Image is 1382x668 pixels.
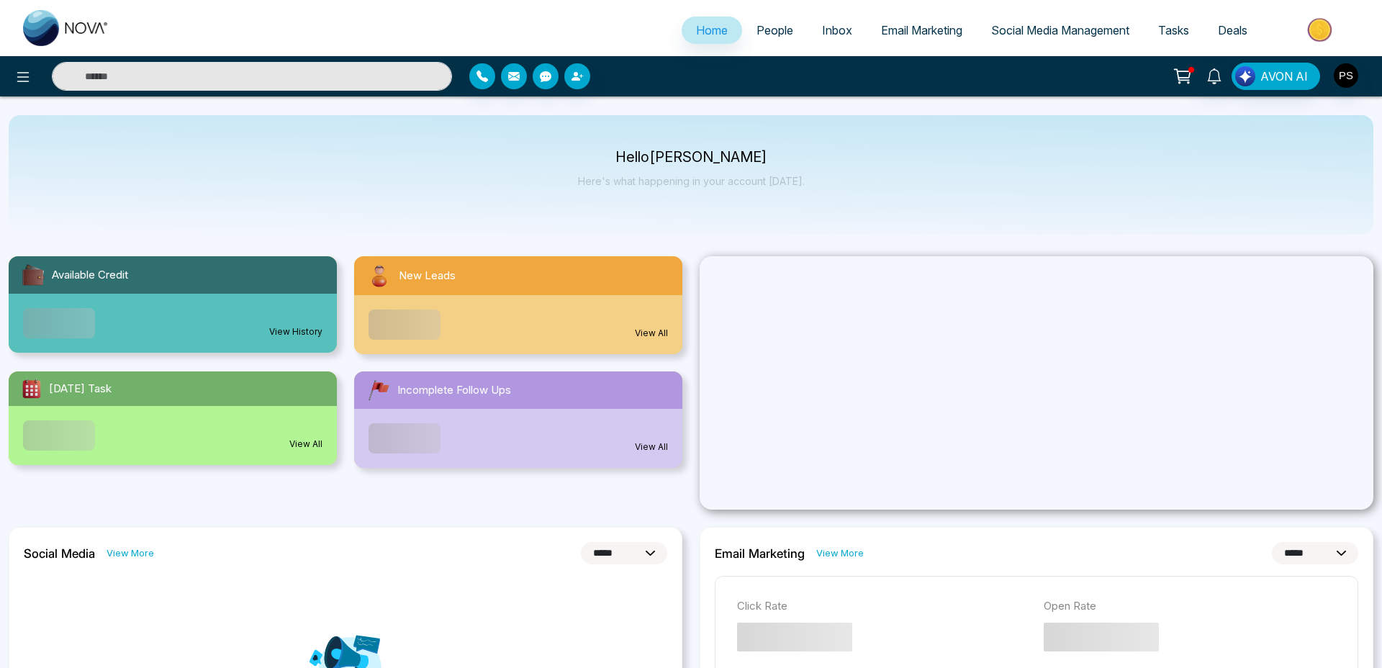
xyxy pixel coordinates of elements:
[1269,14,1373,46] img: Market-place.gif
[696,23,728,37] span: Home
[399,268,456,284] span: New Leads
[635,441,668,453] a: View All
[715,546,805,561] h2: Email Marketing
[1218,23,1247,37] span: Deals
[1044,598,1336,615] p: Open Rate
[1232,63,1320,90] button: AVON AI
[1158,23,1189,37] span: Tasks
[991,23,1129,37] span: Social Media Management
[24,546,95,561] h2: Social Media
[816,546,864,560] a: View More
[366,262,393,289] img: newLeads.svg
[52,267,128,284] span: Available Credit
[289,438,322,451] a: View All
[366,377,392,403] img: followUps.svg
[345,371,691,468] a: Incomplete Follow UpsView All
[1203,17,1262,44] a: Deals
[682,17,742,44] a: Home
[867,17,977,44] a: Email Marketing
[107,546,154,560] a: View More
[808,17,867,44] a: Inbox
[1144,17,1203,44] a: Tasks
[737,598,1029,615] p: Click Rate
[397,382,511,399] span: Incomplete Follow Ups
[822,23,852,37] span: Inbox
[977,17,1144,44] a: Social Media Management
[20,262,46,288] img: availableCredit.svg
[578,151,805,163] p: Hello [PERSON_NAME]
[1235,66,1255,86] img: Lead Flow
[20,377,43,400] img: todayTask.svg
[578,175,805,187] p: Here's what happening in your account [DATE].
[635,327,668,340] a: View All
[269,325,322,338] a: View History
[1260,68,1308,85] span: AVON AI
[49,381,112,397] span: [DATE] Task
[757,23,793,37] span: People
[881,23,962,37] span: Email Marketing
[23,10,109,46] img: Nova CRM Logo
[742,17,808,44] a: People
[1334,63,1358,88] img: User Avatar
[345,256,691,354] a: New LeadsView All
